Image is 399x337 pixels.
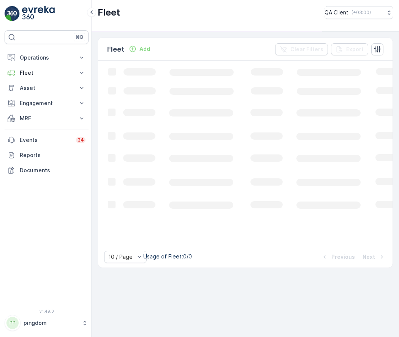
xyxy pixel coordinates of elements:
[20,167,85,174] p: Documents
[20,99,73,107] p: Engagement
[5,50,89,65] button: Operations
[5,148,89,163] a: Reports
[331,43,368,55] button: Export
[20,69,73,77] p: Fleet
[5,96,89,111] button: Engagement
[20,151,85,159] p: Reports
[5,6,20,21] img: logo
[20,84,73,92] p: Asset
[76,34,83,40] p: ⌘B
[5,111,89,126] button: MRF
[126,44,153,54] button: Add
[290,46,323,53] p: Clear Filters
[346,46,364,53] p: Export
[325,6,393,19] button: QA Client(+03:00)
[107,44,124,55] p: Fleet
[5,132,89,148] a: Events34
[363,253,375,261] p: Next
[78,137,84,143] p: 34
[362,252,386,261] button: Next
[143,253,192,260] p: Usage of Fleet : 0/0
[275,43,328,55] button: Clear Filters
[5,163,89,178] a: Documents
[5,65,89,80] button: Fleet
[22,6,55,21] img: logo_light-DOdMpM7g.png
[20,136,71,144] p: Events
[139,45,150,53] p: Add
[5,309,89,313] span: v 1.49.0
[24,319,78,327] p: pingdom
[20,115,73,122] p: MRF
[331,253,355,261] p: Previous
[320,252,356,261] button: Previous
[6,317,19,329] div: PP
[5,315,89,331] button: PPpingdom
[325,9,348,16] p: QA Client
[98,6,120,19] p: Fleet
[5,80,89,96] button: Asset
[20,54,73,61] p: Operations
[351,9,371,16] p: ( +03:00 )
